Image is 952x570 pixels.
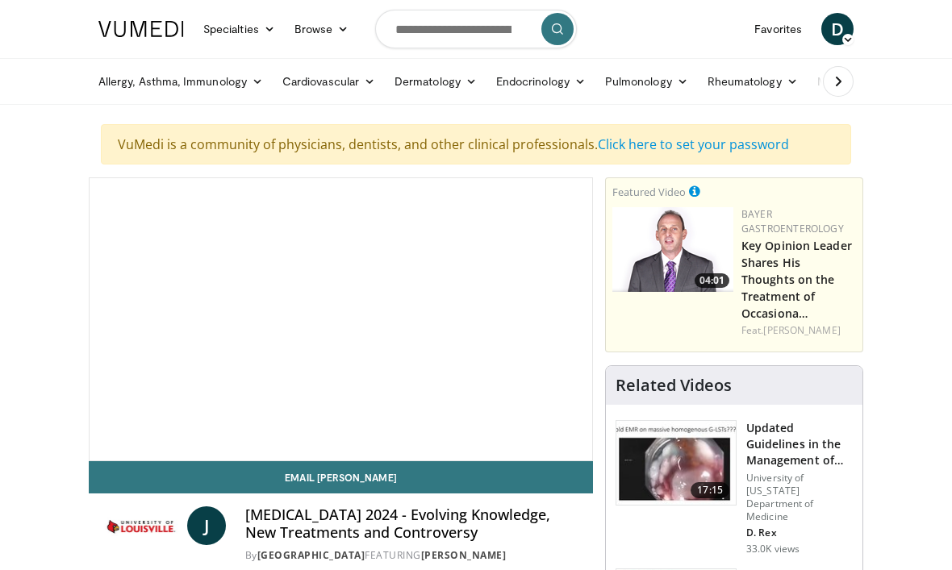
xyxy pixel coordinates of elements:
a: [PERSON_NAME] [421,548,507,562]
a: Endocrinology [486,65,595,98]
img: 9828b8df-38ad-4333-b93d-bb657251ca89.png.150x105_q85_crop-smart_upscale.png [612,207,733,292]
span: 04:01 [695,273,729,288]
a: Email [PERSON_NAME] [89,461,593,493]
p: D. Rex [746,526,853,539]
p: University of [US_STATE] Department of Medicine [746,472,853,523]
p: 33.0K views [746,543,800,555]
div: Feat. [741,323,856,338]
h4: [MEDICAL_DATA] 2024 - Evolving Knowledge, New Treatments and Controversy [245,506,580,541]
video-js: Video Player [90,178,592,460]
a: Key Opinion Leader Shares His Thoughts on the Treatment of Occasiona… [741,238,852,321]
a: Favorites [745,13,812,45]
h4: Related Videos [616,376,732,395]
h3: Updated Guidelines in the Management of Large Colon Polyps: Inspecti… [746,420,853,468]
a: D [821,13,854,45]
input: Search topics, interventions [375,10,577,48]
a: [PERSON_NAME] [763,323,840,337]
a: Allergy, Asthma, Immunology [89,65,273,98]
span: 17:15 [691,482,729,498]
div: VuMedi is a community of physicians, dentists, and other clinical professionals. [101,124,851,164]
a: J [187,506,226,545]
a: 17:15 Updated Guidelines in the Management of Large Colon Polyps: Inspecti… University of [US_STA... [616,420,853,555]
a: Click here to set your password [598,135,789,153]
a: Cardiovascular [273,65,385,98]
a: Browse [285,13,359,45]
small: Featured Video [612,185,686,199]
a: Specialties [194,13,285,45]
div: By FEATURING [245,548,580,563]
a: Pulmonology [595,65,698,98]
img: University of Louisville [102,506,181,545]
a: Bayer Gastroenterology [741,207,844,235]
a: Rheumatology [698,65,808,98]
img: dfcfcb0d-b871-4e1a-9f0c-9f64970f7dd8.150x105_q85_crop-smart_upscale.jpg [616,421,736,505]
a: 04:01 [612,207,733,292]
a: Dermatology [385,65,486,98]
a: [GEOGRAPHIC_DATA] [257,548,365,562]
img: VuMedi Logo [98,21,184,37]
